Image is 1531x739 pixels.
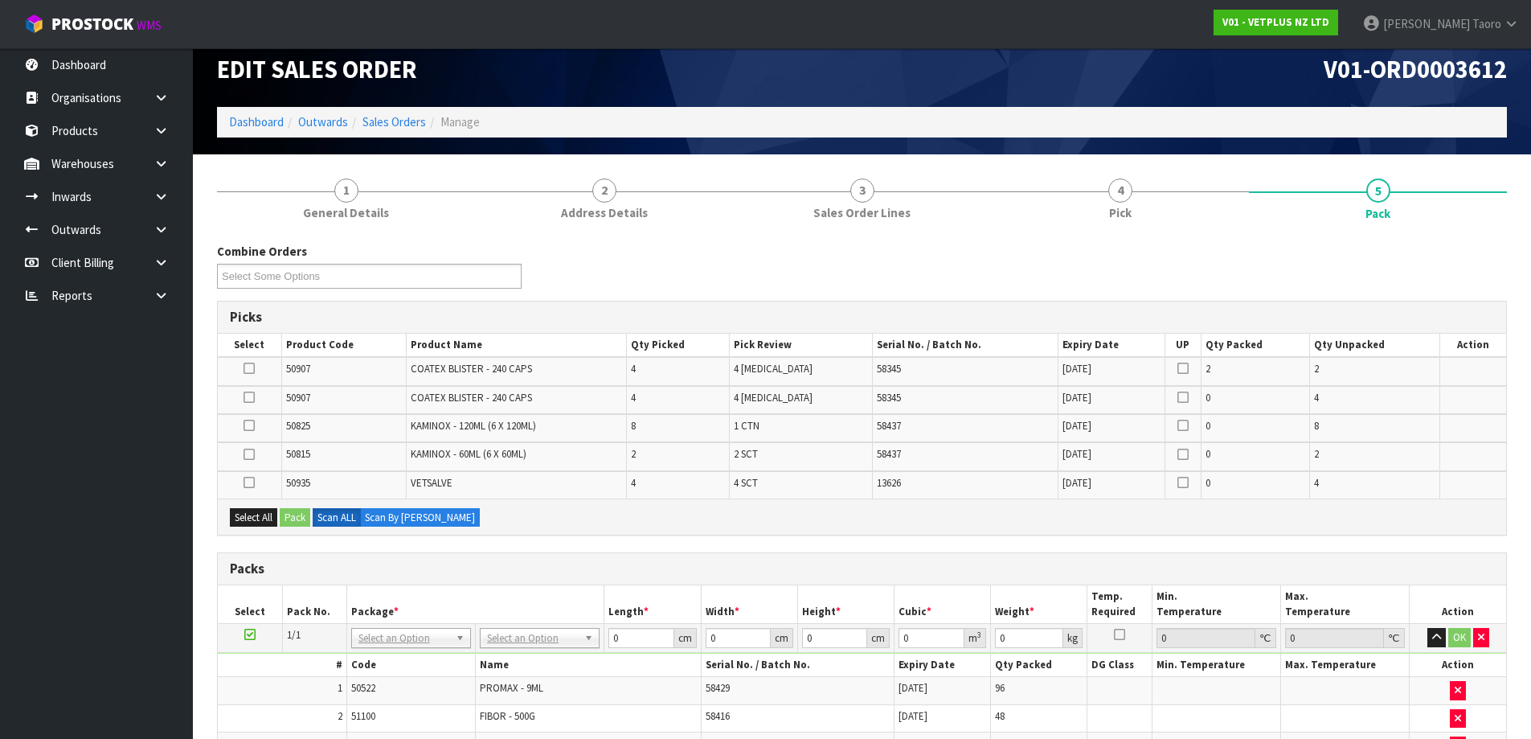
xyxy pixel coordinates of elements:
[1314,476,1319,490] span: 4
[1062,362,1091,376] span: [DATE]
[877,419,901,433] span: 58437
[1206,476,1210,490] span: 0
[280,508,310,528] button: Pack
[286,419,310,433] span: 50825
[1472,16,1501,31] span: Taoro
[298,114,348,129] a: Outwards
[674,628,697,648] div: cm
[626,334,729,357] th: Qty Picked
[1410,654,1506,677] th: Action
[867,628,890,648] div: cm
[338,681,342,695] span: 1
[813,204,911,221] span: Sales Order Lines
[411,391,532,404] span: COATEX BLISTER - 240 CAPS
[24,14,44,34] img: cube-alt.png
[218,334,281,357] th: Select
[217,54,417,84] span: Edit Sales Order
[351,681,375,695] span: 50522
[1222,15,1329,29] strong: V01 - VETPLUS NZ LTD
[1206,362,1210,376] span: 2
[1062,419,1091,433] span: [DATE]
[338,709,342,723] span: 2
[1314,362,1319,376] span: 2
[137,18,162,33] small: WMS
[631,447,636,461] span: 2
[218,585,282,623] th: Select
[286,362,310,376] span: 50907
[411,419,536,433] span: KAMINOX - 120ML (6 X 120ML)
[701,654,894,677] th: Serial No. / Batch No.
[1087,585,1152,623] th: Temp. Required
[873,334,1058,357] th: Serial No. / Batch No.
[1448,628,1471,647] button: OK
[351,709,375,723] span: 51100
[1165,334,1201,357] th: UP
[991,654,1087,677] th: Qty Packed
[877,391,901,404] span: 58345
[1109,204,1132,221] span: Pick
[286,447,310,461] span: 50815
[729,334,872,357] th: Pick Review
[1206,447,1210,461] span: 0
[1280,585,1409,623] th: Max. Temperature
[850,179,874,203] span: 3
[1280,654,1409,677] th: Max. Temperature
[480,681,543,695] span: PROMAX - 9ML
[706,681,730,695] span: 58429
[411,447,526,461] span: KAMINOX - 60ML (6 X 60ML)
[1206,391,1210,404] span: 0
[346,654,475,677] th: Code
[303,204,389,221] span: General Details
[440,114,480,129] span: Manage
[1324,54,1507,84] span: V01-ORD0003612
[995,681,1005,695] span: 96
[230,310,1494,325] h3: Picks
[631,391,636,404] span: 4
[286,476,310,490] span: 50935
[899,709,927,723] span: [DATE]
[734,447,758,461] span: 2 SCT
[877,362,901,376] span: 58345
[1058,334,1165,357] th: Expiry Date
[411,362,532,376] span: COATEX BLISTER - 240 CAPS
[1410,585,1506,623] th: Action
[1152,585,1280,623] th: Min. Temperature
[631,419,636,433] span: 8
[281,334,407,357] th: Product Code
[977,630,981,640] sup: 3
[995,709,1005,723] span: 48
[1439,334,1506,357] th: Action
[229,114,284,129] a: Dashboard
[358,629,449,648] span: Select an Option
[964,628,986,648] div: m
[991,585,1087,623] th: Weight
[1201,334,1309,357] th: Qty Packed
[734,419,759,433] span: 1 CTN
[771,628,793,648] div: cm
[877,476,901,490] span: 13626
[631,476,636,490] span: 4
[1214,10,1338,35] a: V01 - VETPLUS NZ LTD
[604,585,701,623] th: Length
[217,243,307,260] label: Combine Orders
[476,654,702,677] th: Name
[1384,628,1405,648] div: ℃
[346,585,604,623] th: Package
[1255,628,1276,648] div: ℃
[894,585,991,623] th: Cubic
[734,476,758,490] span: 4 SCT
[230,508,277,528] button: Select All
[734,362,813,376] span: 4 [MEDICAL_DATA]
[360,508,480,528] label: Scan By [PERSON_NAME]
[894,654,991,677] th: Expiry Date
[1206,419,1210,433] span: 0
[797,585,894,623] th: Height
[877,447,901,461] span: 58437
[362,114,426,129] a: Sales Orders
[1062,447,1091,461] span: [DATE]
[1314,419,1319,433] span: 8
[286,391,310,404] span: 50907
[411,476,452,490] span: VETSALVE
[1063,628,1083,648] div: kg
[480,709,535,723] span: FIBOR - 500G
